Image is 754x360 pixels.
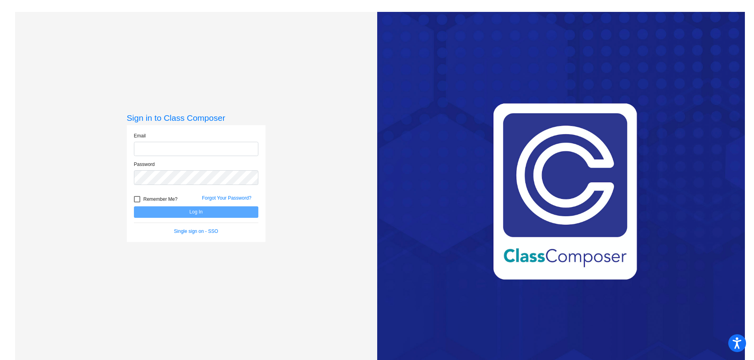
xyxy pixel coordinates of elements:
a: Forgot Your Password? [202,195,252,201]
h3: Sign in to Class Composer [127,113,265,123]
label: Password [134,161,155,168]
label: Email [134,132,146,139]
a: Single sign on - SSO [174,229,218,234]
span: Remember Me? [143,194,178,204]
button: Log In [134,206,258,218]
